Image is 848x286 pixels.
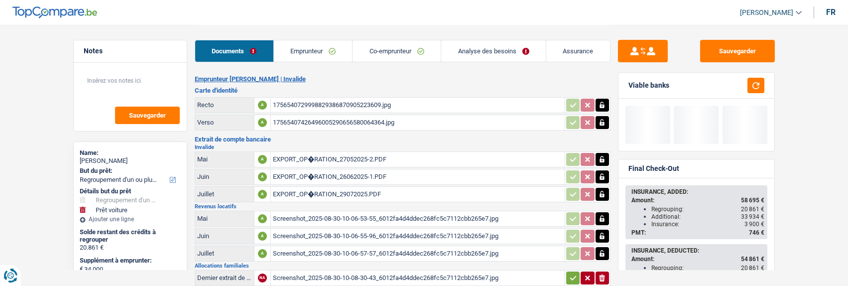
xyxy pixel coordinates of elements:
div: A [258,118,267,127]
h2: Invalide [195,144,610,150]
div: A [258,190,267,199]
div: A [258,249,267,258]
div: Dernier extrait de compte pour vos allocations familiales [197,274,252,282]
div: Final Check-Out [628,164,679,173]
span: 3 900 € [744,221,764,228]
div: Regrouping: [651,206,764,213]
h3: Extrait de compte bancaire [195,136,610,143]
div: Juin [197,232,252,240]
div: Viable banks [628,81,669,90]
span: 33 934 € [741,213,764,220]
div: Détails but du prêt [80,187,181,195]
div: Juin [197,173,252,180]
div: Recto [197,101,252,109]
span: 20 861 € [741,265,764,272]
div: EXPORT_OP�RATION_27052025-2.PDF [273,152,563,167]
div: INSURANCE, DEDUCTED: [631,247,764,254]
div: Screenshot_2025-08-30-10-06-57-57_6012fa4d4ddec268fc5c7112cbb265e7.jpg [273,246,563,261]
div: Additional: [651,213,764,220]
span: 20 861 € [741,206,764,213]
div: Amount: [631,197,764,204]
div: 17565407426496005290656580064364.jpg [273,115,563,130]
div: Ajouter une ligne [80,216,181,223]
button: Sauvegarder [700,40,775,62]
div: EXPORT_OP�RATION_26062025-1.PDF [273,169,563,184]
div: Mai [197,155,252,163]
div: A [258,155,267,164]
div: 1756540729998829386870905223609.jpg [273,98,563,113]
h2: Revenus locatifs [195,204,610,209]
div: Screenshot_2025-08-30-10-06-53-55_6012fa4d4ddec268fc5c7112cbb265e7.jpg [273,211,563,226]
div: [PERSON_NAME] [80,157,181,165]
div: A [258,172,267,181]
div: A [258,214,267,223]
a: Documents [195,40,273,62]
button: Sauvegarder [115,107,180,124]
h5: Notes [84,47,177,55]
h3: Carte d'identité [195,87,610,94]
div: NA [258,274,267,283]
span: [PERSON_NAME] [740,8,793,17]
div: fr [826,7,836,17]
img: TopCompare Logo [12,6,97,18]
div: Amount: [631,256,764,263]
div: Regrouping: [651,265,764,272]
a: [PERSON_NAME] [732,4,802,21]
div: Juillet [197,250,252,257]
div: Juillet [197,190,252,198]
span: 746 € [749,229,764,236]
div: Solde restant des crédits à regrouper [80,228,181,244]
span: 54 861 € [741,256,764,263]
span: 58 695 € [741,197,764,204]
span: Sauvegarder [129,112,166,119]
div: PMT: [631,229,764,236]
div: Name: [80,149,181,157]
div: A [258,232,267,241]
div: Insurance: [651,221,764,228]
span: € [80,265,83,273]
div: Mai [197,215,252,222]
label: But du prêt: [80,167,179,175]
div: A [258,101,267,110]
div: INSURANCE, ADDED: [631,188,764,195]
h2: Emprunteur [PERSON_NAME] | Invalide [195,75,610,83]
div: Screenshot_2025-08-30-10-06-55-96_6012fa4d4ddec268fc5c7112cbb265e7.jpg [273,229,563,244]
h2: Allocations familiales [195,263,610,269]
a: Assurance [546,40,610,62]
div: EXPORT_OP�RATION_29072025.PDF [273,187,563,202]
div: Screenshot_2025-08-30-10-08-30-43_6012fa4d4ddec268fc5c7112cbb265e7.jpg [273,271,563,286]
label: Supplément à emprunter: [80,257,179,265]
a: Emprunteur [274,40,353,62]
a: Co-emprunteur [353,40,441,62]
div: Verso [197,119,252,126]
a: Analyse des besoins [441,40,546,62]
div: 20.861 € [80,244,181,252]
